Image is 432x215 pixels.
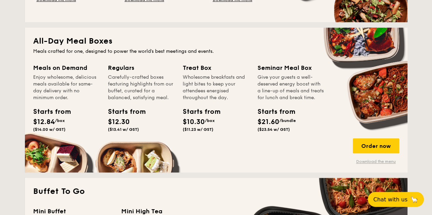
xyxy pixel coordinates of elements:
a: Download the menu [353,159,399,164]
div: Enjoy wholesome, delicious meals available for same-day delivery with no minimum order. [33,74,100,101]
span: ($11.23 w/ GST) [183,127,213,132]
div: Starts from [183,107,213,117]
span: Chat with us [373,196,407,203]
div: Meals crafted for one, designed to power the world's best meetings and events. [33,48,399,55]
span: ($13.41 w/ GST) [108,127,139,132]
div: Carefully-crafted boxes featuring highlights from our buffet, curated for a balanced, satisfying ... [108,74,175,101]
div: Give your guests a well-deserved energy boost with a line-up of meals and treats for lunch and br... [257,74,324,101]
span: $10.30 [183,118,205,126]
span: ($14.00 w/ GST) [33,127,66,132]
h2: Buffet To Go [33,186,399,197]
h2: All-Day Meal Boxes [33,36,399,47]
span: ($23.54 w/ GST) [257,127,290,132]
span: /bundle [279,118,296,123]
button: Chat with us🦙 [368,192,424,207]
div: Order now [353,138,399,153]
span: /box [55,118,65,123]
div: Treat Box [183,63,249,73]
span: /box [205,118,215,123]
div: Seminar Meal Box [257,63,324,73]
div: Starts from [33,107,64,117]
div: Starts from [108,107,139,117]
div: Wholesome breakfasts and light bites to keep your attendees energised throughout the day. [183,74,249,101]
div: Regulars [108,63,175,73]
span: $12.30 [108,118,130,126]
div: Starts from [257,107,288,117]
span: $21.60 [257,118,279,126]
div: Meals on Demand [33,63,100,73]
span: $12.84 [33,118,55,126]
span: 🦙 [410,196,418,203]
